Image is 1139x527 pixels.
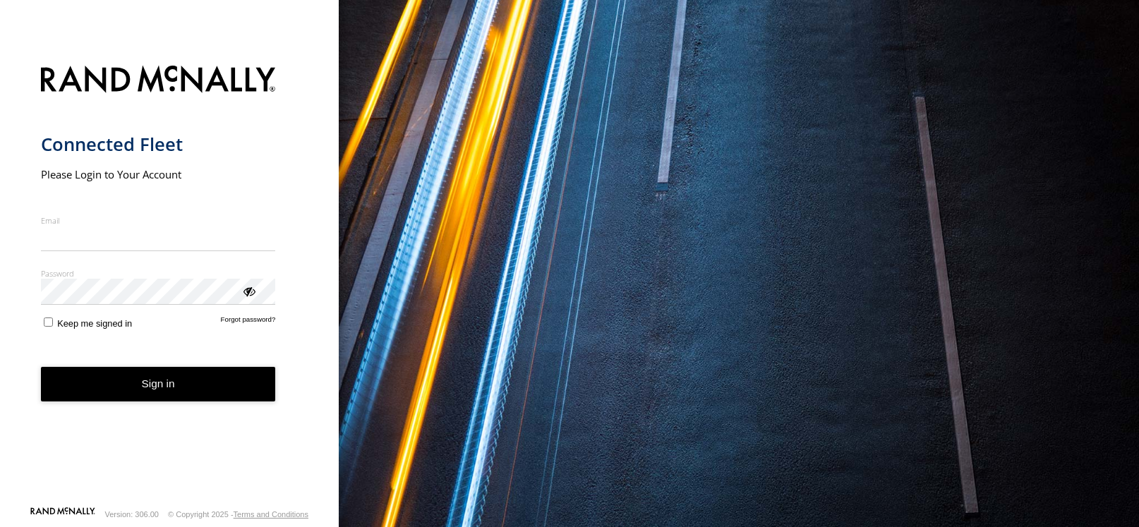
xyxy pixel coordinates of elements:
button: Sign in [41,367,276,401]
h1: Connected Fleet [41,133,276,156]
div: Version: 306.00 [105,510,159,519]
h2: Please Login to Your Account [41,167,276,181]
img: Rand McNally [41,63,276,99]
a: Forgot password? [221,315,276,329]
a: Visit our Website [30,507,95,521]
form: main [41,57,299,506]
div: © Copyright 2025 - [168,510,308,519]
span: Keep me signed in [57,318,132,329]
a: Terms and Conditions [234,510,308,519]
input: Keep me signed in [44,317,53,327]
label: Email [41,215,276,226]
label: Password [41,268,276,279]
div: ViewPassword [241,284,255,298]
